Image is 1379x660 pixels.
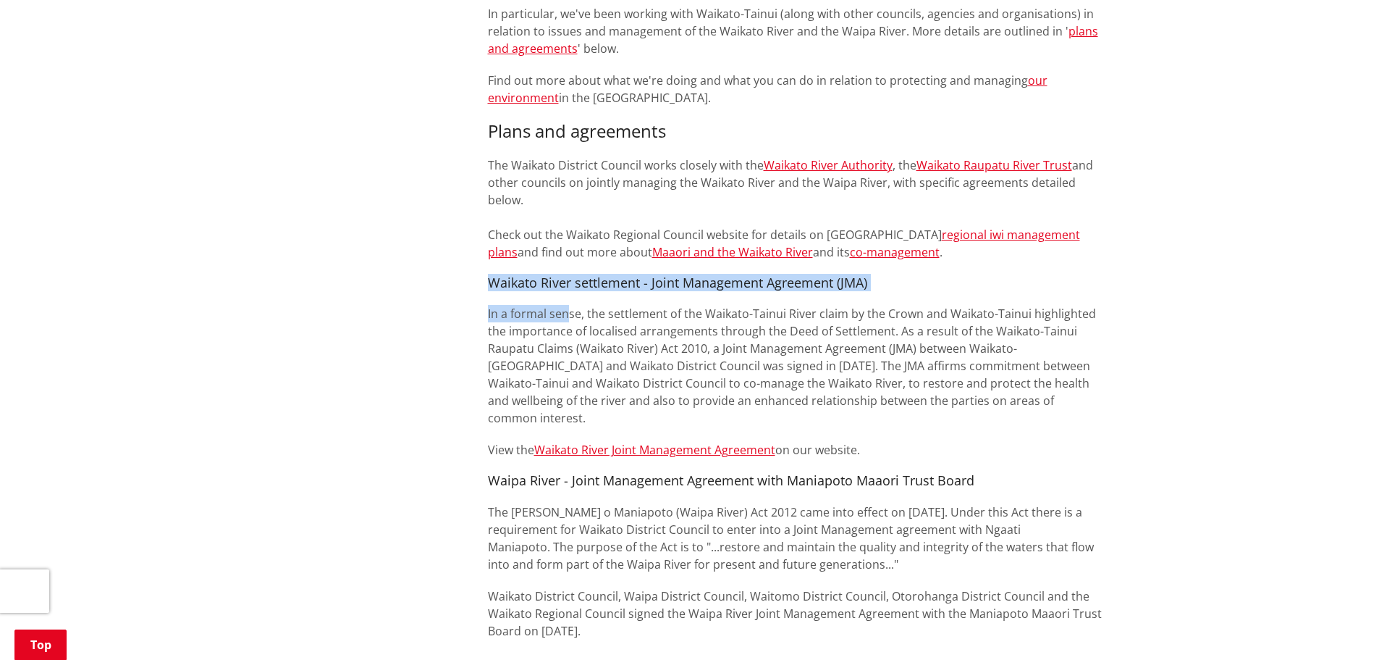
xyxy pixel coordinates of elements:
h4: Waikato River settlement - Joint Management Agreement (JMA) [488,275,1105,291]
a: regional iwi management plans [488,227,1080,260]
span: In a formal sense, the settlement of the Waikato-Tainui River claim by the Crown and Waikato-Tain... [488,306,1096,426]
span: Plans and agreements [488,119,666,143]
a: Top [14,630,67,660]
iframe: Messenger Launcher [1312,599,1365,651]
p: In particular, we've been working with Waikato-Tainui (along with other councils, agencies and or... [488,5,1105,57]
h4: Waipa River - Joint Management Agreement with Maniapoto Maaori Trust Board [488,473,1105,489]
span: The [PERSON_NAME] o Maniapoto (Waipa River) Act 2012 came into effect on [DATE]. Under this Act t... [488,504,1094,572]
a: Maaori and the Waikato River [652,244,813,260]
a: Waikato Raupatu River Trust [916,157,1072,173]
a: our environment [488,72,1047,106]
p: Find out more about what we're doing and what you can do in relation to protecting and managing i... [488,72,1105,106]
p: View the on our website. [488,441,1105,459]
p: The Waikato District Council works closely with the , the and other councils on jointly managing ... [488,156,1105,261]
a: co-management [850,244,940,260]
a: plans and agreements [488,23,1098,57]
a: Waikato River Authority [764,157,893,173]
a: Waikato River Joint Management Agreement [534,442,775,458]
